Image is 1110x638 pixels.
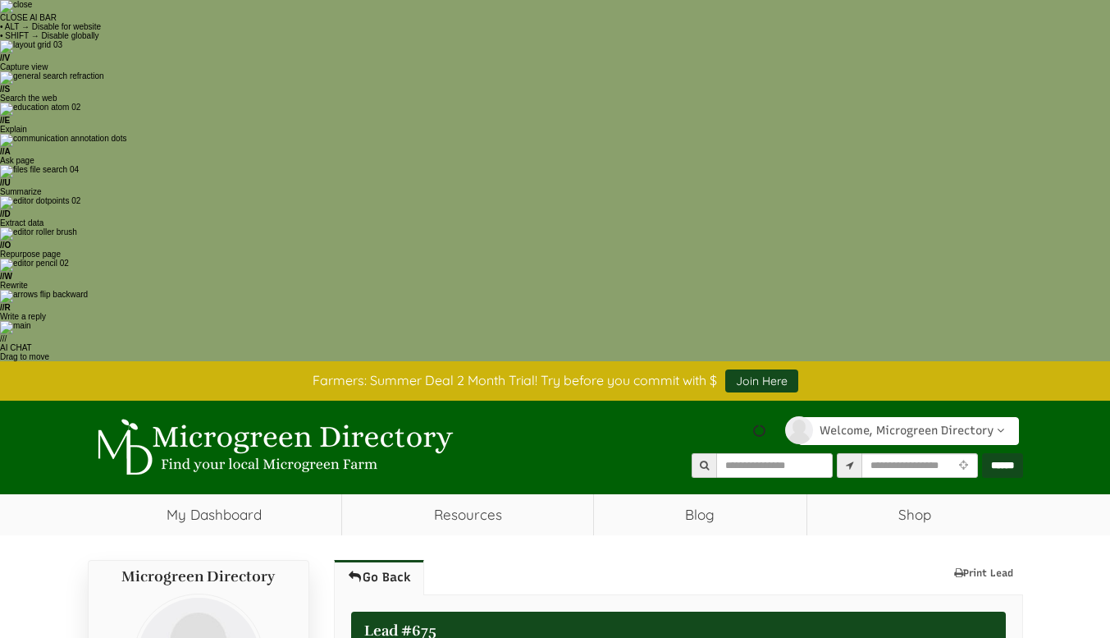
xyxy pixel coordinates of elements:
[594,494,806,535] a: Blog
[105,569,292,585] h4: Microgreen Directory
[945,561,1022,585] a: Print Lead
[798,417,1019,445] a: Welcome, Microgreen Directory
[725,369,798,392] a: Join Here
[342,494,593,535] a: Resources
[88,494,342,535] a: My Dashboard
[785,416,813,444] img: profile profile holder
[334,560,424,594] a: Go Back
[807,494,1023,535] a: Shop
[88,419,457,476] img: Microgreen Directory
[75,369,1035,392] div: Farmers: Summer Deal 2 Month Trial! Try before you commit with $
[955,461,972,471] i: Use Current Location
